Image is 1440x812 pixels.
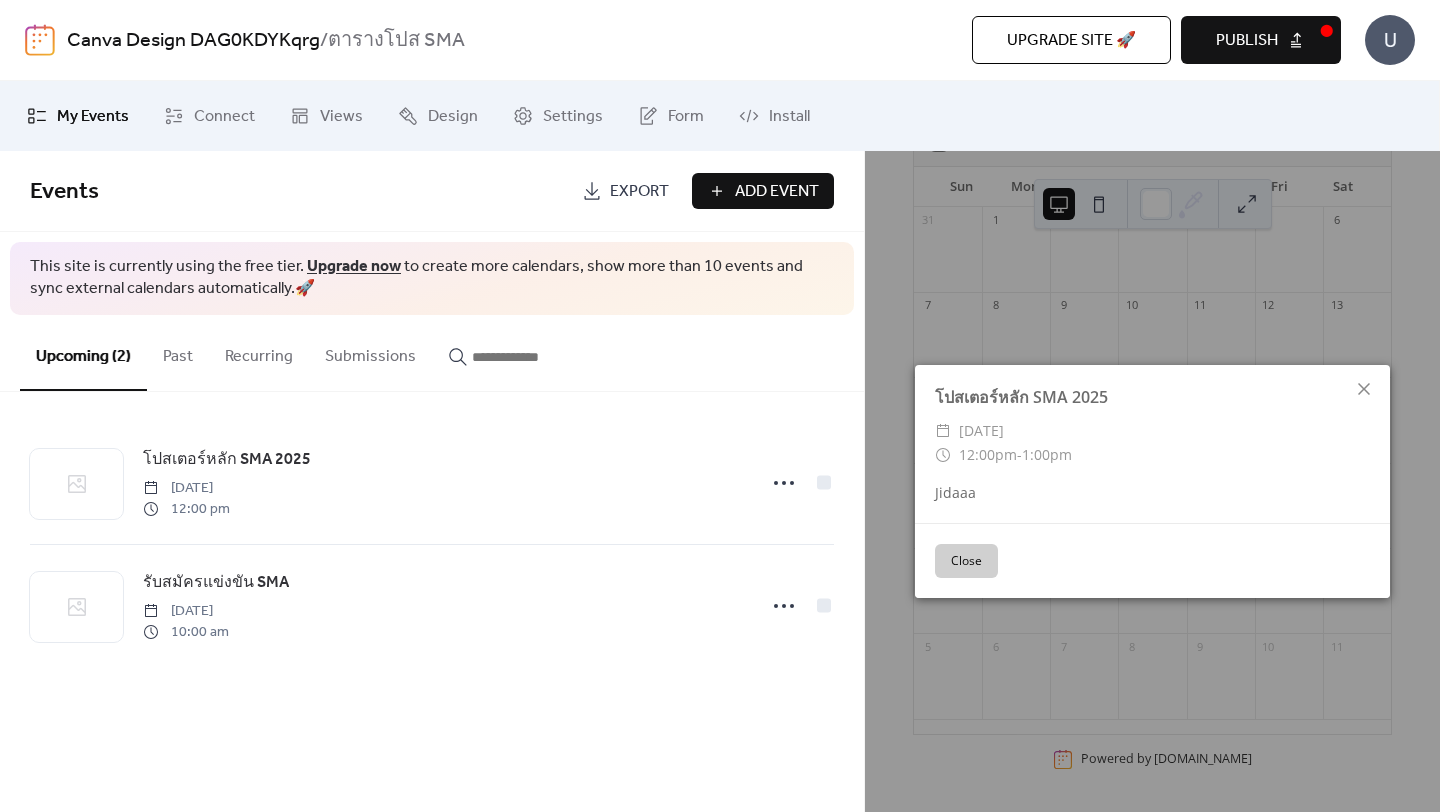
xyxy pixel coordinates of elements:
span: This site is currently using the free tier. to create more calendars, show more than 10 events an... [30,256,834,301]
span: Export [610,180,669,204]
span: 10:00 am [143,622,229,643]
a: Install [724,89,825,143]
button: Add Event [692,173,834,209]
span: รับสมัครแข่งขัน SMA [143,571,289,595]
span: 12:00 pm [143,499,230,520]
span: 1:00pm [1022,445,1072,464]
a: Form [623,89,719,143]
a: Export [567,173,684,209]
span: Install [769,105,810,129]
span: [DATE] [959,419,1004,443]
b: ตารางโปส SMA [328,22,465,60]
a: Views [275,89,378,143]
button: Upgrade site 🚀 [972,16,1171,64]
img: logo [25,24,55,56]
a: My Events [12,89,144,143]
div: ​ [935,419,951,443]
a: รับสมัครแข่งขัน SMA [143,570,289,596]
button: Upcoming (2) [20,315,147,391]
b: / [320,22,328,60]
div: U [1365,15,1415,65]
button: Submissions [309,315,432,389]
a: Settings [498,89,618,143]
span: - [1017,445,1022,464]
a: Canva Design DAG0KDYKqrg [67,22,320,60]
span: Events [30,170,99,214]
span: Add Event [735,180,819,204]
span: Settings [543,105,603,129]
a: Connect [149,89,270,143]
span: My Events [57,105,129,129]
a: โปสเตอร์หลัก SMA 2025 [143,447,311,473]
button: Recurring [209,315,309,389]
span: Upgrade site 🚀 [1007,29,1136,53]
span: Form [668,105,704,129]
span: โปสเตอร์หลัก SMA 2025 [143,448,311,472]
a: Design [383,89,493,143]
span: Views [320,105,363,129]
button: Close [935,544,998,578]
div: ​ [935,443,951,467]
span: [DATE] [143,478,230,499]
div: โปสเตอร์หลัก SMA 2025 [915,385,1390,409]
a: Upgrade now [307,251,401,282]
span: [DATE] [143,601,229,622]
button: Publish [1181,16,1341,64]
div: Jidaaa [915,482,1390,503]
span: Connect [194,105,255,129]
span: Design [428,105,478,129]
button: Past [147,315,209,389]
span: Publish [1216,29,1278,53]
span: 12:00pm [959,445,1017,464]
